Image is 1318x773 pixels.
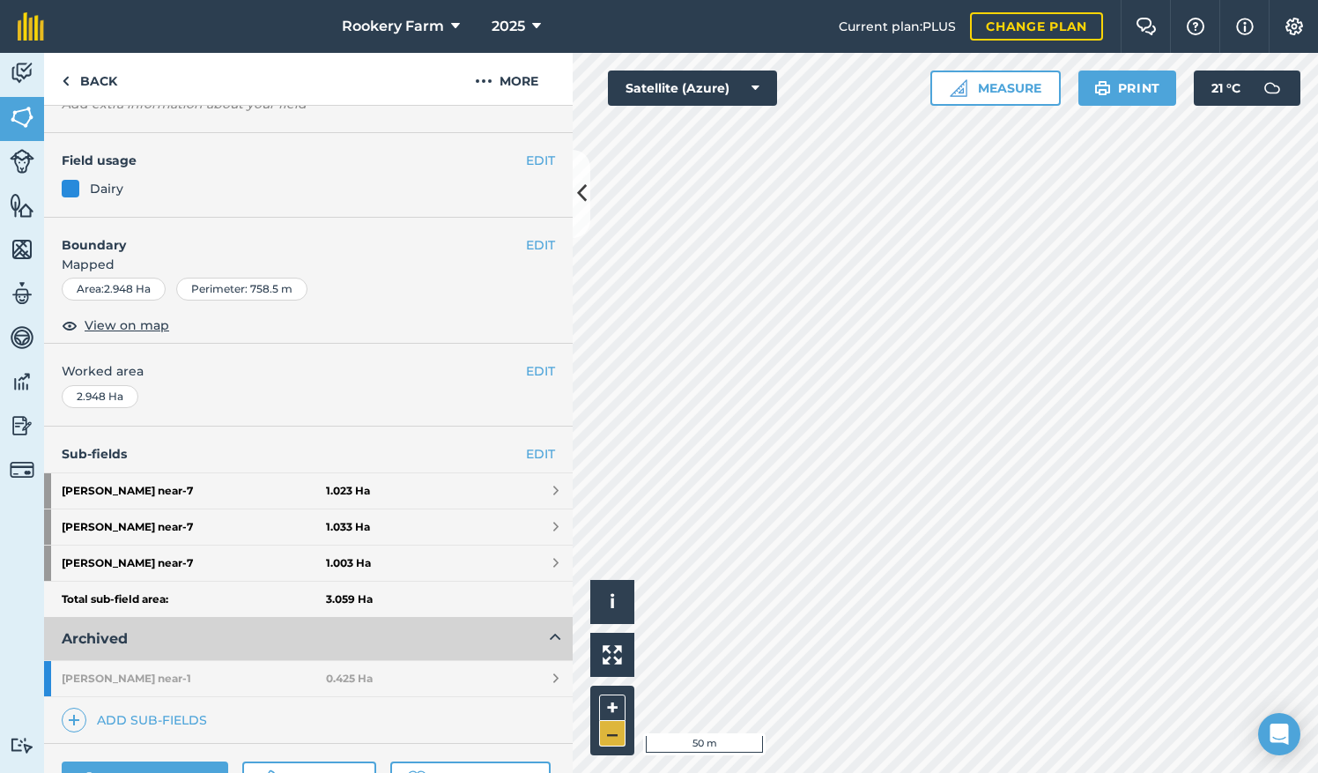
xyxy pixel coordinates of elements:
[176,278,307,301] div: Perimeter : 758.5 m
[62,546,326,581] strong: [PERSON_NAME] near - 7
[44,473,573,509] a: [PERSON_NAME] near-71.023 Ha
[62,385,138,408] div: 2.948 Ha
[44,53,135,105] a: Back
[44,255,573,274] span: Mapped
[62,708,214,732] a: Add sub-fields
[1078,71,1177,106] button: Print
[1284,18,1305,35] img: A cog icon
[1194,71,1300,106] button: 21 °C
[62,473,326,509] strong: [PERSON_NAME] near - 7
[590,580,634,624] button: i
[441,53,573,105] button: More
[1236,16,1254,37] img: svg+xml;base64,PHN2ZyB4bWxucz0iaHR0cDovL3d3dy53My5vcmcvMjAwMC9zdmciIHdpZHRoPSIxNyIgaGVpZ2h0PSIxNy...
[342,16,444,37] span: Rookery Farm
[970,12,1103,41] a: Change plan
[10,149,34,174] img: svg+xml;base64,PD94bWwgdmVyc2lvbj0iMS4wIiBlbmNvZGluZz0idXRmLTgiPz4KPCEtLSBHZW5lcmF0b3I6IEFkb2JlIE...
[62,151,526,170] h4: Field usage
[62,278,166,301] div: Area : 2.948 Ha
[68,710,80,731] img: svg+xml;base64,PHN2ZyB4bWxucz0iaHR0cDovL3d3dy53My5vcmcvMjAwMC9zdmciIHdpZHRoPSIxNCIgaGVpZ2h0PSIyNC...
[1185,18,1206,35] img: A question mark icon
[930,71,1061,106] button: Measure
[10,737,34,754] img: svg+xml;base64,PD94bWwgdmVyc2lvbj0iMS4wIiBlbmNvZGluZz0idXRmLTgiPz4KPCEtLSBHZW5lcmF0b3I6IEFkb2JlIE...
[18,12,44,41] img: fieldmargin Logo
[90,179,123,198] div: Dairy
[326,592,373,606] strong: 3.059 Ha
[603,645,622,665] img: Four arrows, one pointing top left, one top right, one bottom right and the last bottom left
[1094,78,1111,99] img: svg+xml;base64,PHN2ZyB4bWxucz0iaHR0cDovL3d3dy53My5vcmcvMjAwMC9zdmciIHdpZHRoPSIxOSIgaGVpZ2h0PSIyNC...
[44,509,573,545] a: [PERSON_NAME] near-71.033 Ha
[44,661,573,696] a: [PERSON_NAME] near-10.425 Ha
[10,104,34,130] img: svg+xml;base64,PHN2ZyB4bWxucz0iaHR0cDovL3d3dy53My5vcmcvMjAwMC9zdmciIHdpZHRoPSI1NiIgaGVpZ2h0PSI2MC...
[599,695,626,721] button: +
[10,236,34,263] img: svg+xml;base64,PHN2ZyB4bWxucz0iaHR0cDovL3d3dy53My5vcmcvMjAwMC9zdmciIHdpZHRoPSI1NiIgaGVpZ2h0PSI2MC...
[85,316,169,335] span: View on map
[326,520,370,534] strong: 1.033 Ha
[10,192,34,219] img: svg+xml;base64,PHN2ZyB4bWxucz0iaHR0cDovL3d3dy53My5vcmcvMjAwMC9zdmciIHdpZHRoPSI1NiIgaGVpZ2h0PSI2MC...
[10,280,34,307] img: svg+xml;base64,PD94bWwgdmVyc2lvbj0iMS4wIiBlbmNvZGluZz0idXRmLTgiPz4KPCEtLSBHZW5lcmF0b3I6IEFkb2JlIE...
[10,324,34,351] img: svg+xml;base64,PD94bWwgdmVyc2lvbj0iMS4wIiBlbmNvZGluZz0idXRmLTgiPz4KPCEtLSBHZW5lcmF0b3I6IEFkb2JlIE...
[44,218,526,255] h4: Boundary
[608,71,777,106] button: Satellite (Azure)
[44,546,573,581] a: [PERSON_NAME] near-71.003 Ha
[62,361,555,381] span: Worked area
[1255,71,1290,106] img: svg+xml;base64,PD94bWwgdmVyc2lvbj0iMS4wIiBlbmNvZGluZz0idXRmLTgiPz4KPCEtLSBHZW5lcmF0b3I6IEFkb2JlIE...
[326,556,371,570] strong: 1.003 Ha
[526,151,555,170] button: EDIT
[10,60,34,86] img: svg+xml;base64,PD94bWwgdmVyc2lvbj0iMS4wIiBlbmNvZGluZz0idXRmLTgiPz4KPCEtLSBHZW5lcmF0b3I6IEFkb2JlIE...
[62,315,78,336] img: svg+xml;base64,PHN2ZyB4bWxucz0iaHR0cDovL3d3dy53My5vcmcvMjAwMC9zdmciIHdpZHRoPSIxOCIgaGVpZ2h0PSIyNC...
[526,235,555,255] button: EDIT
[10,368,34,395] img: svg+xml;base64,PD94bWwgdmVyc2lvbj0iMS4wIiBlbmNvZGluZz0idXRmLTgiPz4KPCEtLSBHZW5lcmF0b3I6IEFkb2JlIE...
[44,618,573,660] button: Archived
[62,592,326,606] strong: Total sub-field area:
[1258,713,1300,755] div: Open Intercom Messenger
[62,661,326,696] strong: [PERSON_NAME] near - 1
[610,591,615,613] span: i
[839,17,956,36] span: Current plan : PLUS
[599,721,626,747] button: –
[62,509,326,545] strong: [PERSON_NAME] near - 7
[526,361,555,381] button: EDIT
[492,16,525,37] span: 2025
[526,444,555,464] a: EDIT
[475,71,492,92] img: svg+xml;base64,PHN2ZyB4bWxucz0iaHR0cDovL3d3dy53My5vcmcvMjAwMC9zdmciIHdpZHRoPSIyMCIgaGVpZ2h0PSIyNC...
[1211,71,1240,106] span: 21 ° C
[62,71,70,92] img: svg+xml;base64,PHN2ZyB4bWxucz0iaHR0cDovL3d3dy53My5vcmcvMjAwMC9zdmciIHdpZHRoPSI5IiBoZWlnaHQ9IjI0Ii...
[326,672,373,686] strong: 0.425 Ha
[1136,18,1157,35] img: Two speech bubbles overlapping with the left bubble in the forefront
[950,79,967,97] img: Ruler icon
[10,457,34,482] img: svg+xml;base64,PD94bWwgdmVyc2lvbj0iMS4wIiBlbmNvZGluZz0idXRmLTgiPz4KPCEtLSBHZW5lcmF0b3I6IEFkb2JlIE...
[326,484,370,498] strong: 1.023 Ha
[44,444,573,464] h4: Sub-fields
[10,413,34,439] img: svg+xml;base64,PD94bWwgdmVyc2lvbj0iMS4wIiBlbmNvZGluZz0idXRmLTgiPz4KPCEtLSBHZW5lcmF0b3I6IEFkb2JlIE...
[62,315,169,336] button: View on map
